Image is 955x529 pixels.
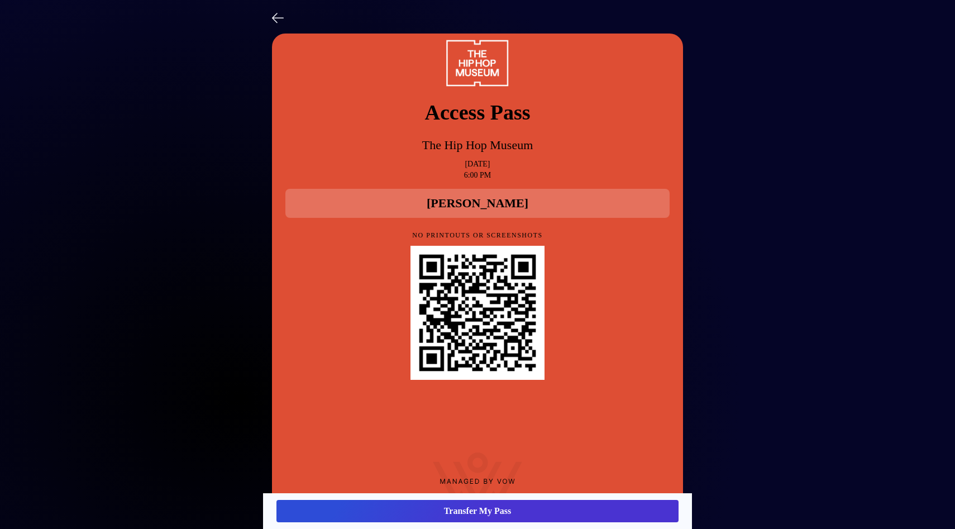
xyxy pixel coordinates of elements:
div: [PERSON_NAME] [285,189,670,218]
button: Transfer My Pass [276,500,679,522]
p: The Hip Hop Museum [285,137,670,153]
p: Access Pass [285,96,670,128]
div: QR Code [410,246,545,380]
p: 6:00 PM [285,171,670,180]
p: NO PRINTOUTS OR SCREENSHOTS [285,231,670,239]
p: [DATE] [285,160,670,169]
